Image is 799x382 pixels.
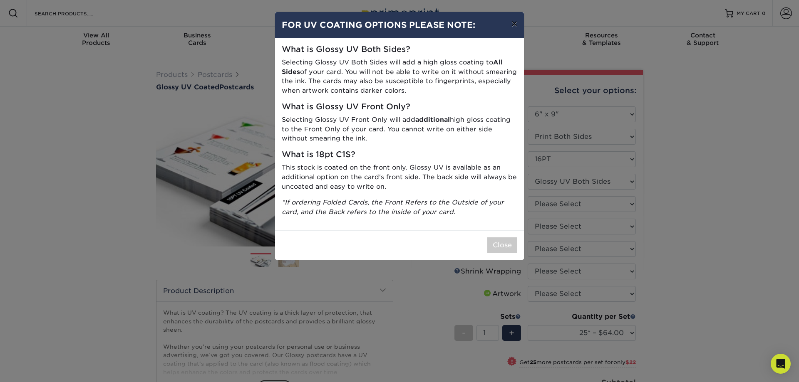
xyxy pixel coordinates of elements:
[282,115,517,143] p: Selecting Glossy UV Front Only will add high gloss coating to the Front Only of your card. You ca...
[282,45,517,54] h5: What is Glossy UV Both Sides?
[282,163,517,191] p: This stock is coated on the front only. Glossy UV is available as an additional option on the car...
[282,102,517,112] h5: What is Glossy UV Front Only?
[505,12,524,35] button: ×
[282,58,503,76] strong: All Sides
[771,354,791,374] div: Open Intercom Messenger
[282,150,517,160] h5: What is 18pt C1S?
[282,19,517,31] h4: FOR UV COATING OPTIONS PLEASE NOTE:
[282,58,517,96] p: Selecting Glossy UV Both Sides will add a high gloss coating to of your card. You will not be abl...
[487,237,517,253] button: Close
[415,116,450,123] strong: additional
[282,198,504,216] i: *If ordering Folded Cards, the Front Refers to the Outside of your card, and the Back refers to t...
